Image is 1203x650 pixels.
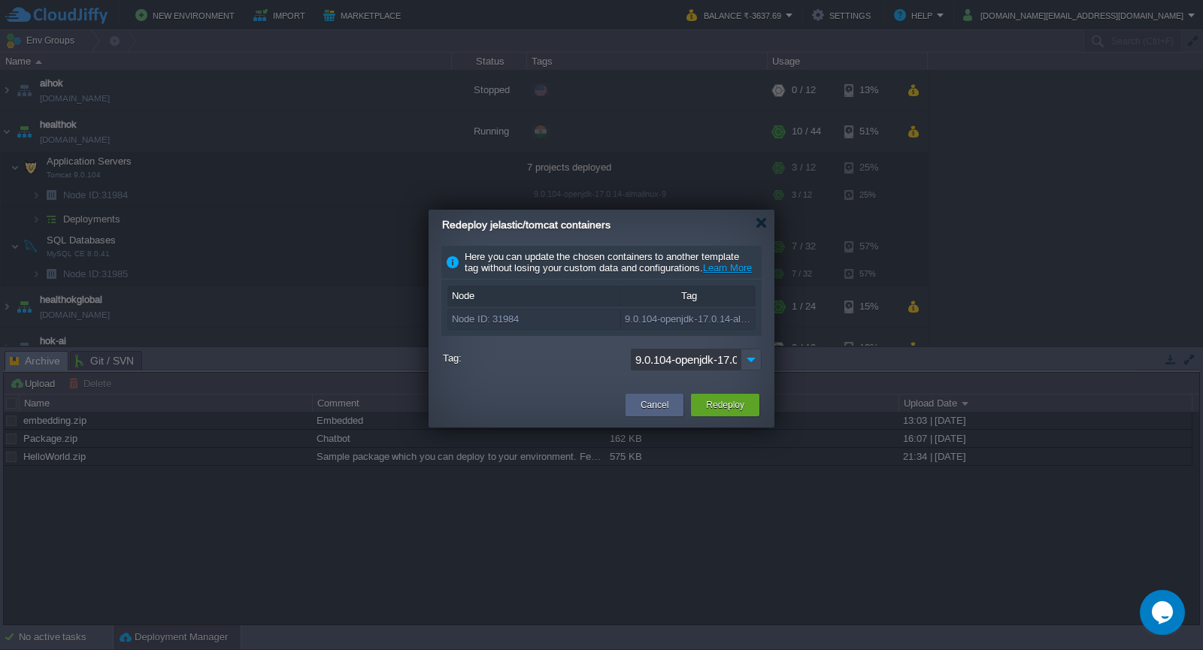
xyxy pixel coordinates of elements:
div: Here you can update the chosen containers to another template tag without losing your custom data... [441,246,762,280]
a: Learn More [703,262,752,274]
label: Tag: [443,349,627,367]
button: Redeploy [706,398,744,413]
button: Cancel [641,398,668,413]
div: Tag [621,286,756,306]
div: Node [448,286,620,306]
iframe: chat widget [1140,590,1188,635]
div: Node ID: 31984 [448,310,620,329]
div: 9.0.104-openjdk-17.0.14-almalinux-9 [621,310,756,329]
span: Redeploy jelastic/tomcat containers [442,219,611,231]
